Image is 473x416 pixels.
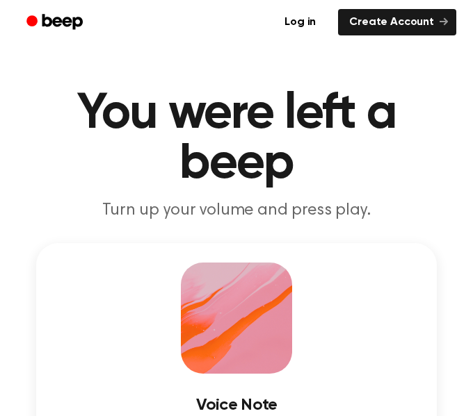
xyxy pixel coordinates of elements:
a: Create Account [338,9,456,35]
h1: You were left a beep [17,89,456,189]
a: Beep [17,9,95,36]
p: Turn up your volume and press play. [17,200,456,221]
h3: Voice Note [56,396,417,415]
a: Log in [271,6,330,38]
